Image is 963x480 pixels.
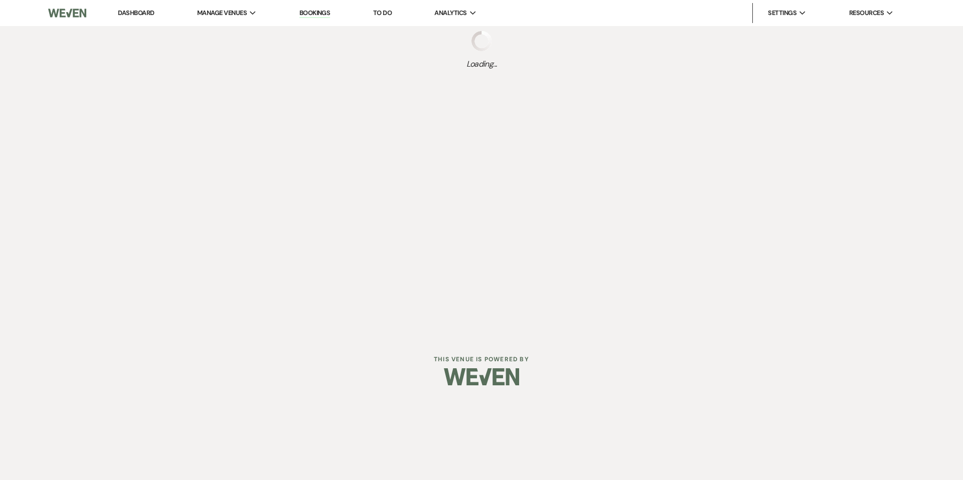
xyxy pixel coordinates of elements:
span: Analytics [434,8,466,18]
a: Bookings [299,9,331,18]
img: loading spinner [471,31,492,51]
span: Resources [849,8,884,18]
img: Weven Logo [444,359,519,394]
img: Weven Logo [48,3,86,24]
a: Dashboard [118,9,154,17]
a: To Do [373,9,392,17]
span: Settings [768,8,796,18]
span: Loading... [466,58,497,70]
span: Manage Venues [197,8,247,18]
